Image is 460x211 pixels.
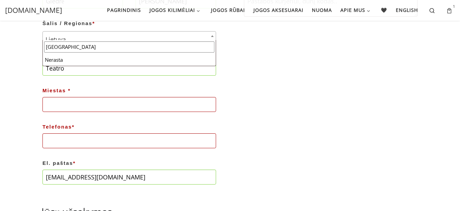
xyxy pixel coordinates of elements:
[105,3,143,17] a: Pagrindinis
[149,3,195,16] span: Jogos kilimėliai
[43,32,216,47] span: Lietuva
[340,3,365,16] span: Apie mus
[251,3,305,17] a: Jogos aksesuarai
[42,18,216,28] label: Šalis / Regionas
[43,54,216,66] li: Nerasta
[42,31,216,41] span: Šalis / Regionas
[379,3,390,17] a: 🖤
[42,158,216,168] label: El. paštas
[107,3,141,16] span: Pagrindinis
[381,3,387,16] span: 🖤
[396,3,418,16] span: English
[5,5,62,16] a: [DOMAIN_NAME]
[211,3,245,16] span: Jogos rūbai
[42,61,216,76] input: Gatvės pavadinimas ir namo numeris
[312,3,332,16] span: Nuoma
[42,85,216,96] label: Miestas
[253,3,303,16] span: Jogos aksesuarai
[147,3,204,17] a: Jogos kilimėliai
[309,3,334,17] a: Nuoma
[453,6,455,14] sup: 1
[42,122,216,132] label: Telefonas
[394,3,421,17] a: English
[209,3,247,17] a: Jogos rūbai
